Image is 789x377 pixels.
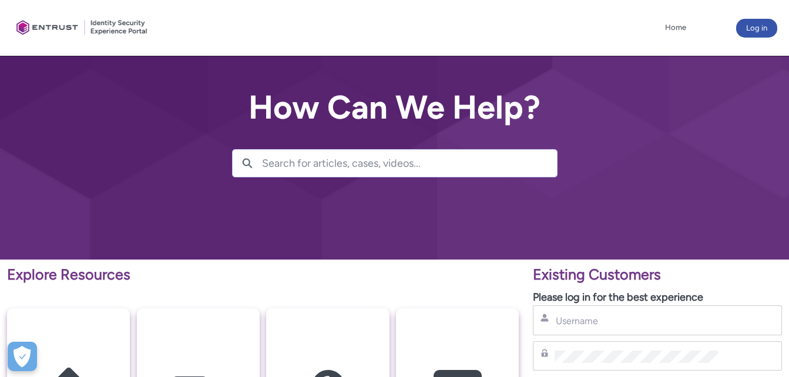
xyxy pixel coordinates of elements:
[233,150,262,177] button: Search
[662,19,689,36] a: Home
[7,264,519,286] p: Explore Resources
[262,150,557,177] input: Search for articles, cases, videos...
[8,342,37,371] button: Open Preferences
[533,290,782,305] p: Please log in for the best experience
[533,264,782,286] p: Existing Customers
[555,315,718,327] input: Username
[8,342,37,371] div: Cookie Preferences
[736,19,777,38] button: Log in
[232,89,558,126] h2: How Can We Help?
